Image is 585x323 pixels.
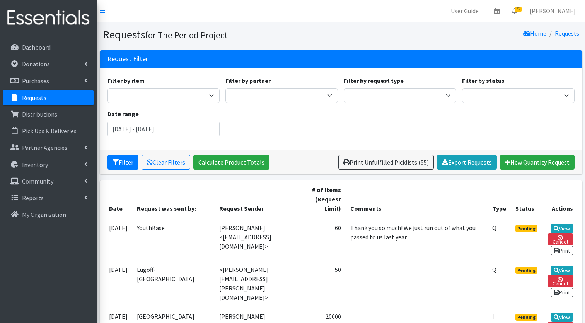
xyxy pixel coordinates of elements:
[100,218,132,260] td: [DATE]
[344,76,404,85] label: Filter by request type
[215,180,307,218] th: Request Sender
[100,260,132,307] td: [DATE]
[22,194,44,202] p: Reports
[22,211,66,218] p: My Organization
[551,266,573,275] a: View
[543,180,582,218] th: Actions
[555,29,579,37] a: Requests
[22,77,49,85] p: Purchases
[492,266,496,273] abbr: Quantity
[3,5,94,31] img: HumanEssentials
[3,157,94,172] a: Inventory
[307,260,345,307] td: 50
[551,288,573,297] a: Print
[103,28,338,41] h1: Requests
[225,76,271,85] label: Filter by partner
[22,43,51,51] p: Dashboard
[22,177,53,185] p: Community
[346,218,488,260] td: Thank you so much! We just run out of what you passed to us last year.
[551,246,573,255] a: Print
[307,180,345,218] th: # of Items (Request Limit)
[492,313,494,320] abbr: Individual
[107,109,139,119] label: Date range
[132,260,215,307] td: Lugoff-[GEOGRAPHIC_DATA]
[3,90,94,105] a: Requests
[548,275,573,287] a: Cancel
[515,225,537,232] span: Pending
[22,127,77,135] p: Pick Ups & Deliveries
[307,218,345,260] td: 60
[437,155,497,170] a: Export Requests
[22,94,46,101] p: Requests
[142,155,190,170] a: Clear Filters
[22,110,57,118] p: Distributions
[3,107,94,122] a: Distributions
[462,76,505,85] label: Filter by status
[3,140,94,155] a: Partner Agencies
[145,29,228,41] small: for The Period Project
[524,3,582,19] a: [PERSON_NAME]
[132,218,215,260] td: YouthBase
[107,122,220,136] input: January 1, 2011 - December 31, 2011
[3,123,94,139] a: Pick Ups & Deliveries
[551,313,573,322] a: View
[346,180,488,218] th: Comments
[523,29,546,37] a: Home
[515,267,537,274] span: Pending
[193,155,269,170] a: Calculate Product Totals
[3,56,94,72] a: Donations
[3,174,94,189] a: Community
[107,55,148,63] h3: Request Filter
[515,7,522,12] span: 76
[3,73,94,89] a: Purchases
[215,260,307,307] td: <[PERSON_NAME][EMAIL_ADDRESS][PERSON_NAME][DOMAIN_NAME]>
[492,224,496,232] abbr: Quantity
[506,3,524,19] a: 76
[22,144,67,151] p: Partner Agencies
[551,224,573,233] a: View
[548,233,573,245] a: Cancel
[3,190,94,206] a: Reports
[107,155,138,170] button: Filter
[215,218,307,260] td: [PERSON_NAME] <[EMAIL_ADDRESS][DOMAIN_NAME]>
[3,207,94,222] a: My Organization
[511,180,543,218] th: Status
[107,76,145,85] label: Filter by item
[338,155,434,170] a: Print Unfulfilled Picklists (55)
[132,180,215,218] th: Request was sent by:
[22,60,50,68] p: Donations
[445,3,485,19] a: User Guide
[500,155,575,170] a: New Quantity Request
[22,161,48,168] p: Inventory
[515,314,537,321] span: Pending
[488,180,511,218] th: Type
[3,40,94,55] a: Dashboard
[100,180,132,218] th: Date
